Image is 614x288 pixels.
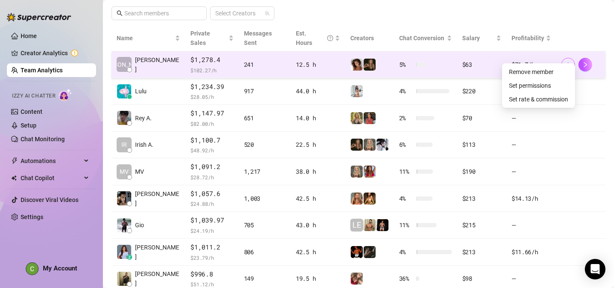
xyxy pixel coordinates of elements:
div: Open Intercom Messenger [585,259,605,279]
img: Rey Anthony Cas… [117,111,131,125]
img: Allen Valenzuel… [117,272,131,286]
img: Chloe [351,59,363,71]
span: $ 24.19 /h [190,226,233,235]
th: Creators [345,25,394,51]
span: Chat Copilot [21,171,81,185]
img: Sumner [364,193,376,205]
span: $1,091.2 [190,162,233,172]
div: $213 [462,194,501,203]
div: Est. Hours [296,29,333,48]
td: — [506,105,556,132]
span: $ 82.00 /h [190,119,233,128]
span: [PERSON_NAME] [135,269,180,288]
span: Izzy AI Chatter [12,92,55,100]
span: 11 % [399,167,413,176]
a: Home [21,33,37,39]
span: My Account [43,264,77,272]
div: 42.5 h [296,194,340,203]
div: 44.0 h [296,86,340,96]
span: team [265,11,270,16]
div: 1,003 [244,194,286,203]
div: 241 [244,60,286,69]
img: Levi [376,219,388,231]
div: $70 [462,113,501,123]
span: IR [121,140,127,149]
div: 43.0 h [296,220,340,230]
img: Molly [364,166,376,178]
img: Genny [364,112,376,124]
span: [PERSON_NAME] [135,55,180,74]
div: $190 [462,167,501,176]
span: Chat Conversion [399,35,444,42]
div: $98 [462,274,501,283]
div: 917 [244,86,286,96]
img: Elsa [364,139,376,151]
span: Salary [462,35,480,42]
td: — [506,158,556,185]
a: Creator Analytics exclamation-circle [21,46,89,60]
span: Gio [135,220,144,230]
span: $ 23.79 /h [190,253,233,262]
span: 4 % [399,247,413,257]
span: 11 % [399,220,413,230]
img: Jess [351,112,363,124]
span: $1,234.39 [190,82,233,92]
span: 5 % [399,60,413,69]
span: $ 102.27 /h [190,66,233,74]
span: Profitability [512,35,544,42]
div: $113 [462,140,501,149]
div: 14.0 h [296,113,340,123]
img: Mo [364,219,376,231]
span: search [117,10,123,16]
span: $1,057.6 [190,189,233,199]
div: z [127,255,132,260]
span: LE [352,219,361,231]
th: Name [111,25,185,51]
img: AAcHTtdh9RHB9MSuWJdikDpIII1RkKZmrwkSVDepfUZd83p_=s96-c [26,263,38,275]
div: 651 [244,113,286,123]
span: $1,039.97 [190,215,233,226]
img: Chelsea Nicole … [117,245,131,259]
span: MV [135,167,144,176]
img: Gio [117,218,131,232]
span: 36 % [399,274,413,283]
span: $ 24.88 /h [190,199,233,208]
span: $1,011.2 [190,242,233,252]
a: Chat Monitoring [21,136,65,143]
span: [PERSON_NAME] [101,60,147,69]
span: $1,147.97 [190,108,233,119]
img: Marvin Añonuevo [117,191,131,205]
div: $213 [462,247,501,257]
span: Messages Sent [244,30,272,46]
span: MV [120,167,129,176]
div: $11.66 /h [512,247,551,257]
input: Search members [124,9,195,18]
td: — [506,212,556,239]
div: 12.5 h [296,60,340,69]
div: 22.5 h [296,140,340,149]
div: 1,217 [244,167,286,176]
div: 520 [244,140,286,149]
span: $ 28.05 /h [190,92,233,101]
img: Elsa [351,166,363,178]
img: AI Chatter [59,89,72,101]
div: 38.0 h [296,167,340,176]
img: Darivochka [351,193,363,205]
span: Name [117,33,173,43]
img: Matty [364,246,376,258]
img: KATIE [351,139,363,151]
span: $1,278.4 [190,55,233,65]
a: Remove member [509,68,554,75]
img: Mario [351,246,363,258]
img: neiima [351,85,363,97]
a: Team Analytics [21,67,63,74]
img: Rachel [351,273,363,285]
span: more [565,62,571,68]
td: — [506,132,556,159]
a: Set rate & commission [509,96,568,103]
img: logo-BBDzfeDw.svg [7,13,71,21]
span: question-circle [327,29,333,48]
span: [PERSON_NAME] [135,189,180,208]
span: Rey A. [135,113,152,123]
span: Automations [21,154,81,168]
